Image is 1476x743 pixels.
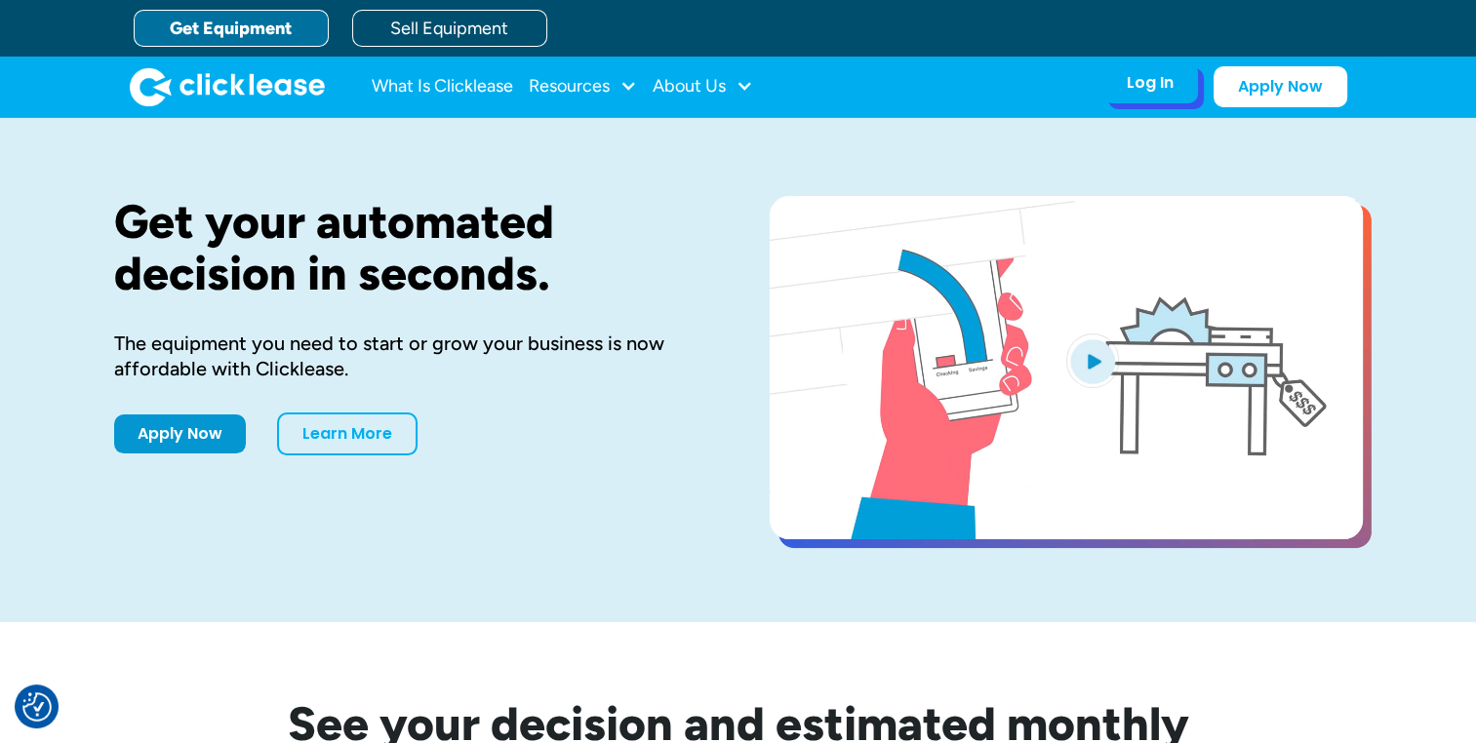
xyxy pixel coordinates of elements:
[114,414,246,453] a: Apply Now
[1127,73,1174,93] div: Log In
[529,67,637,106] div: Resources
[130,67,325,106] a: home
[130,67,325,106] img: Clicklease logo
[22,692,52,722] button: Consent Preferences
[22,692,52,722] img: Revisit consent button
[1214,66,1347,107] a: Apply Now
[134,10,329,47] a: Get Equipment
[1066,333,1119,388] img: Blue play button logo on a light blue circular background
[114,196,707,299] h1: Get your automated decision in seconds.
[770,196,1363,539] a: open lightbox
[653,67,753,106] div: About Us
[114,331,707,381] div: The equipment you need to start or grow your business is now affordable with Clicklease.
[352,10,547,47] a: Sell Equipment
[372,67,513,106] a: What Is Clicklease
[277,412,418,455] a: Learn More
